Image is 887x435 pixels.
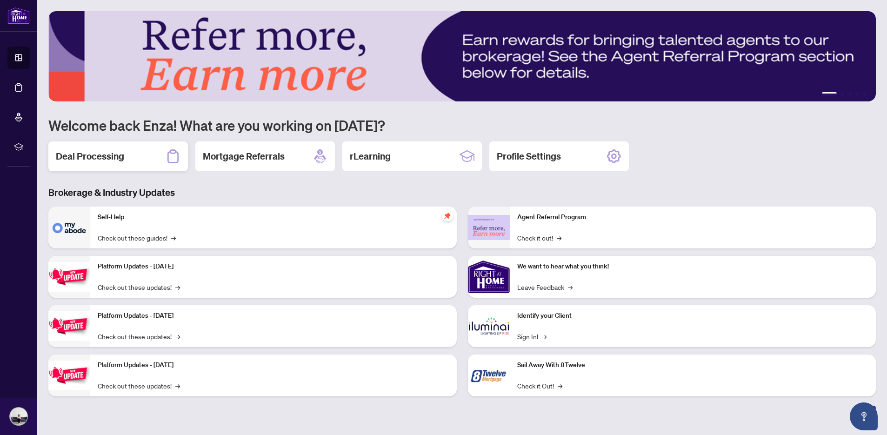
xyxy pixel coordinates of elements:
[98,261,449,272] p: Platform Updates - [DATE]
[350,150,391,163] h2: rLearning
[468,355,510,396] img: Sail Away With 8Twelve
[517,311,869,321] p: Identify your Client
[850,402,878,430] button: Open asap
[855,92,859,96] button: 4
[542,331,547,341] span: →
[7,7,30,24] img: logo
[98,212,449,222] p: Self-Help
[517,212,869,222] p: Agent Referral Program
[558,381,562,391] span: →
[48,207,90,248] img: Self-Help
[517,381,562,391] a: Check it Out!→
[517,282,573,292] a: Leave Feedback→
[568,282,573,292] span: →
[98,311,449,321] p: Platform Updates - [DATE]
[468,305,510,347] img: Identify your Client
[863,92,867,96] button: 5
[48,11,876,101] img: Slide 0
[517,233,561,243] a: Check it out!→
[48,361,90,390] img: Platform Updates - June 23, 2025
[98,282,180,292] a: Check out these updates!→
[98,381,180,391] a: Check out these updates!→
[822,92,837,96] button: 1
[557,233,561,243] span: →
[203,150,285,163] h2: Mortgage Referrals
[48,116,876,134] h1: Welcome back Enza! What are you working on [DATE]?
[517,261,869,272] p: We want to hear what you think!
[442,210,453,221] span: pushpin
[171,233,176,243] span: →
[840,92,844,96] button: 2
[98,360,449,370] p: Platform Updates - [DATE]
[98,331,180,341] a: Check out these updates!→
[497,150,561,163] h2: Profile Settings
[468,215,510,241] img: Agent Referral Program
[175,331,180,341] span: →
[98,233,176,243] a: Check out these guides!→
[48,311,90,341] img: Platform Updates - July 8, 2025
[848,92,852,96] button: 3
[56,150,124,163] h2: Deal Processing
[48,262,90,291] img: Platform Updates - July 21, 2025
[517,360,869,370] p: Sail Away With 8Twelve
[10,408,27,425] img: Profile Icon
[468,256,510,298] img: We want to hear what you think!
[48,186,876,199] h3: Brokerage & Industry Updates
[517,331,547,341] a: Sign In!→
[175,381,180,391] span: →
[175,282,180,292] span: →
